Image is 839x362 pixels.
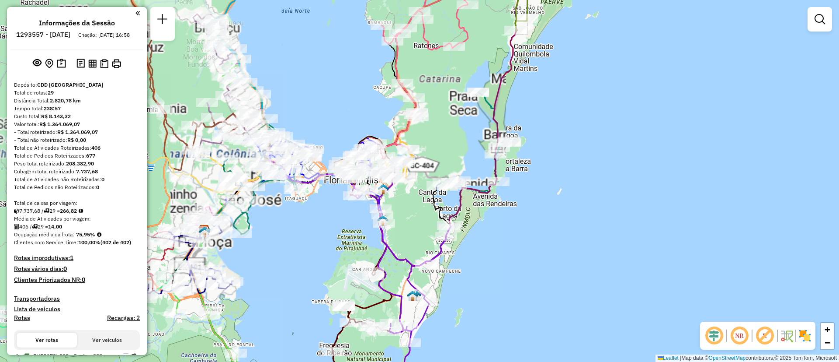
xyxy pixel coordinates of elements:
i: Total de rotas [32,224,38,229]
h4: Informações da Sessão [39,19,115,27]
strong: 100,00% [78,239,101,246]
div: Cubagem total roteirizado: [14,168,140,176]
span: Exibir rótulo [754,325,775,346]
em: Rota exportada [131,353,136,358]
strong: 238:57 [44,105,61,112]
h4: Lista de veículos [14,306,140,313]
h6: 1293557 - [DATE] [16,31,70,39]
div: Map data © contributors,© 2025 TomTom, Microsoft [655,355,839,362]
a: Exibir filtros [811,11,829,28]
img: 2368 - Warecloud Autódromo [410,290,421,301]
span: Ocultar NR [729,325,750,346]
strong: R$ 0,00 [67,137,86,143]
button: Ver veículos [77,333,137,348]
strong: R$ 8.143,32 [41,113,71,119]
strong: (402 de 402) [101,239,131,246]
div: Tempo total: [14,105,140,112]
img: Exibir/Ocultar setores [798,329,812,343]
strong: 7.737,68 [76,168,98,175]
h4: Recargas: 2 [107,314,140,322]
span: EHE5A79 [33,352,56,359]
img: Fluxo de ruas [780,329,794,343]
a: Nova sessão e pesquisa [154,11,171,30]
div: Total de Atividades não Roteirizadas: [14,176,140,183]
i: Meta Caixas/viagem: 175,16 Diferença: 91,66 [79,208,83,214]
strong: 2.820,78 km [50,97,81,104]
a: Rotas [14,314,30,322]
em: Média calculada utilizando a maior ocupação (%Peso ou %Cubagem) de cada rota da sessão. Rotas cro... [97,232,101,237]
div: Distância Total: [14,97,140,105]
strong: 677 [86,152,95,159]
em: Opções [123,353,128,358]
div: Total de Pedidos não Roteirizados: [14,183,140,191]
h4: Clientes Priorizados NR: [14,276,140,284]
div: Peso total roteirizado: [14,160,140,168]
div: Custo total: [14,112,140,120]
strong: 208.382,90 [66,160,94,167]
div: Criação: [DATE] 16:58 [75,31,133,39]
button: Painel de Sugestão [55,57,68,70]
strong: CDD [GEOGRAPHIC_DATA] [37,81,103,88]
h4: Rotas vários dias: [14,265,140,273]
strong: 0 [96,184,99,190]
strong: 0 [101,176,104,183]
i: Cubagem total roteirizado [14,208,19,214]
h4: Transportadoras [14,295,140,302]
span: Ocupação média da frota: [14,231,74,238]
div: Média de Atividades por viagem: [14,215,140,223]
a: OpenStreetMap [709,355,746,361]
div: - Total roteirizado: [14,128,140,136]
button: Exibir sessão original [31,56,43,70]
span: Clientes com Service Time: [14,239,78,246]
a: Clique aqui para minimizar o painel [135,8,140,18]
button: Visualizar Romaneio [98,57,110,70]
button: Logs desbloquear sessão [75,57,87,70]
div: - Total não roteirizado: [14,136,140,144]
h4: Rotas improdutivas: [14,254,140,262]
button: Imprimir Rotas [110,57,123,70]
img: CDD Florianópolis [198,225,210,236]
strong: 406 [91,144,101,151]
strong: 0 [82,276,85,284]
strong: 0 [63,265,67,273]
div: Total de rotas: [14,89,140,97]
a: Leaflet [658,355,679,361]
a: Zoom in [821,323,834,336]
span: Ocultar deslocamento [704,325,725,346]
strong: 266,82 [60,207,77,214]
img: WCL - Campeche [407,290,418,302]
i: Total de rotas [44,208,49,214]
button: Visualizar relatório de Roteirização [87,57,98,69]
strong: 1 [70,254,73,262]
strong: 75,95% [76,231,95,238]
button: Ver rotas [17,333,77,348]
div: Valor total: [14,120,140,128]
span: − [825,337,830,348]
strong: R$ 1.364.069,07 [39,121,80,127]
span: + [825,324,830,335]
img: FAD - Pirajubae [377,215,388,226]
img: Ilha Centro [378,183,389,195]
span: | [680,355,681,361]
img: 712 UDC Full Palhoça [199,226,210,238]
button: Centralizar mapa no depósito ou ponto de apoio [43,57,55,70]
strong: R$ 1.364.069,07 [57,129,98,135]
div: Total de caixas por viagem: [14,199,140,207]
strong: 29 [48,89,54,96]
div: Depósito: [14,81,140,89]
i: Total de Atividades [14,224,19,229]
div: Total de Pedidos Roteirizados: [14,152,140,160]
div: Total de Atividades Roteirizadas: [14,144,140,152]
a: Zoom out [821,336,834,349]
div: 7.737,68 / 29 = [14,207,140,215]
div: 406 / 29 = [14,223,140,231]
strong: 14,00 [48,223,62,230]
